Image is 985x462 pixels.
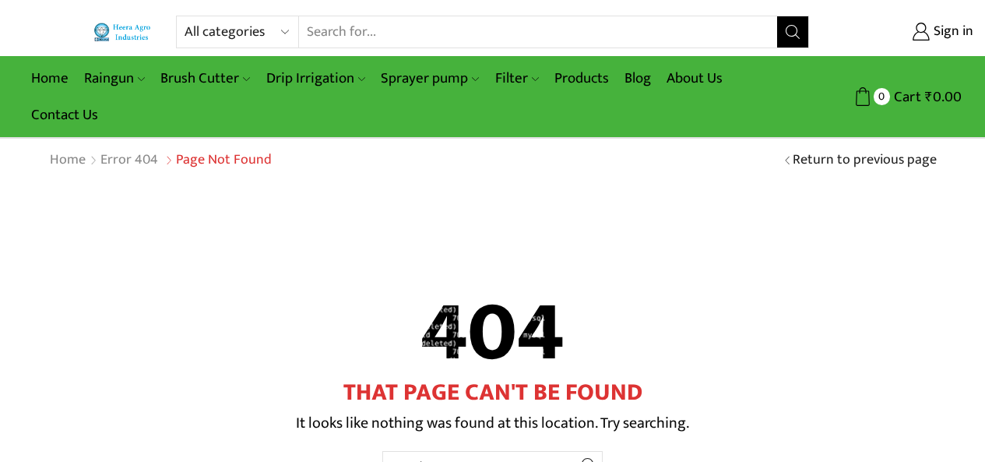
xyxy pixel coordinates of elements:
[76,60,153,97] a: Raingun
[832,18,973,46] a: Sign in
[617,60,659,97] a: Blog
[49,150,86,171] a: Home
[23,97,106,133] a: Contact Us
[930,22,973,42] span: Sign in
[487,60,547,97] a: Filter
[373,60,487,97] a: Sprayer pump
[925,85,933,109] span: ₹
[777,16,808,48] button: Search button
[925,85,962,109] bdi: 0.00
[23,60,76,97] a: Home
[890,86,921,108] span: Cart
[547,60,617,97] a: Products
[259,60,373,97] a: Drip Irrigation
[825,83,962,111] a: 0 Cart ₹0.00
[874,88,890,104] span: 0
[100,148,158,171] span: Error 404
[49,289,937,378] h2: 404
[793,150,937,171] a: Return to previous page
[299,16,777,48] input: Search for...
[49,411,937,436] p: It looks like nothing was found at this location. Try searching.
[659,60,730,97] a: About Us
[176,148,272,171] span: Page not found
[49,378,937,407] h1: That Page Can't Be Found
[153,60,258,97] a: Brush Cutter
